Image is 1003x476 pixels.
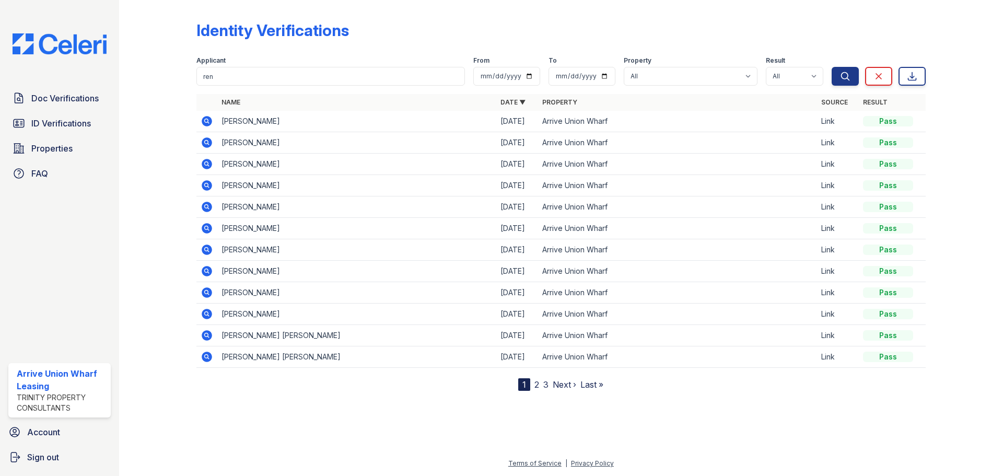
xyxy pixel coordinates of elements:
[8,88,111,109] a: Doc Verifications
[217,111,496,132] td: [PERSON_NAME]
[863,202,913,212] div: Pass
[538,154,817,175] td: Arrive Union Wharf
[863,330,913,341] div: Pass
[17,367,107,392] div: Arrive Union Wharf Leasing
[27,426,60,438] span: Account
[217,154,496,175] td: [PERSON_NAME]
[4,33,115,54] img: CE_Logo_Blue-a8612792a0a2168367f1c8372b55b34899dd931a85d93a1a3d3e32e68fde9ad4.png
[817,282,859,304] td: Link
[31,117,91,130] span: ID Verifications
[817,154,859,175] td: Link
[817,175,859,196] td: Link
[8,163,111,184] a: FAQ
[31,167,48,180] span: FAQ
[863,287,913,298] div: Pass
[863,352,913,362] div: Pass
[538,325,817,346] td: Arrive Union Wharf
[518,378,530,391] div: 1
[196,56,226,65] label: Applicant
[217,239,496,261] td: [PERSON_NAME]
[817,111,859,132] td: Link
[580,379,603,390] a: Last »
[31,142,73,155] span: Properties
[496,325,538,346] td: [DATE]
[496,261,538,282] td: [DATE]
[817,346,859,368] td: Link
[863,98,888,106] a: Result
[817,261,859,282] td: Link
[571,459,614,467] a: Privacy Policy
[217,261,496,282] td: [PERSON_NAME]
[863,116,913,126] div: Pass
[496,239,538,261] td: [DATE]
[863,309,913,319] div: Pass
[496,218,538,239] td: [DATE]
[496,304,538,325] td: [DATE]
[538,218,817,239] td: Arrive Union Wharf
[549,56,557,65] label: To
[538,239,817,261] td: Arrive Union Wharf
[821,98,848,106] a: Source
[217,218,496,239] td: [PERSON_NAME]
[863,223,913,234] div: Pass
[4,422,115,443] a: Account
[500,98,526,106] a: Date ▼
[8,138,111,159] a: Properties
[534,379,539,390] a: 2
[473,56,489,65] label: From
[196,21,349,40] div: Identity Verifications
[496,154,538,175] td: [DATE]
[863,137,913,148] div: Pass
[31,92,99,105] span: Doc Verifications
[553,379,576,390] a: Next ›
[17,392,107,413] div: Trinity Property Consultants
[496,196,538,218] td: [DATE]
[496,111,538,132] td: [DATE]
[766,56,785,65] label: Result
[565,459,567,467] div: |
[542,98,577,106] a: Property
[538,196,817,218] td: Arrive Union Wharf
[538,175,817,196] td: Arrive Union Wharf
[538,346,817,368] td: Arrive Union Wharf
[863,245,913,255] div: Pass
[496,346,538,368] td: [DATE]
[217,196,496,218] td: [PERSON_NAME]
[863,180,913,191] div: Pass
[817,239,859,261] td: Link
[863,266,913,276] div: Pass
[538,304,817,325] td: Arrive Union Wharf
[538,282,817,304] td: Arrive Union Wharf
[4,447,115,468] a: Sign out
[624,56,651,65] label: Property
[538,261,817,282] td: Arrive Union Wharf
[217,304,496,325] td: [PERSON_NAME]
[817,325,859,346] td: Link
[217,175,496,196] td: [PERSON_NAME]
[817,132,859,154] td: Link
[8,113,111,134] a: ID Verifications
[543,379,549,390] a: 3
[217,132,496,154] td: [PERSON_NAME]
[221,98,240,106] a: Name
[27,451,59,463] span: Sign out
[496,132,538,154] td: [DATE]
[217,282,496,304] td: [PERSON_NAME]
[817,196,859,218] td: Link
[817,218,859,239] td: Link
[217,325,496,346] td: [PERSON_NAME] [PERSON_NAME]
[508,459,562,467] a: Terms of Service
[538,111,817,132] td: Arrive Union Wharf
[863,159,913,169] div: Pass
[217,346,496,368] td: [PERSON_NAME] [PERSON_NAME]
[496,282,538,304] td: [DATE]
[196,67,465,86] input: Search by name or phone number
[817,304,859,325] td: Link
[496,175,538,196] td: [DATE]
[538,132,817,154] td: Arrive Union Wharf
